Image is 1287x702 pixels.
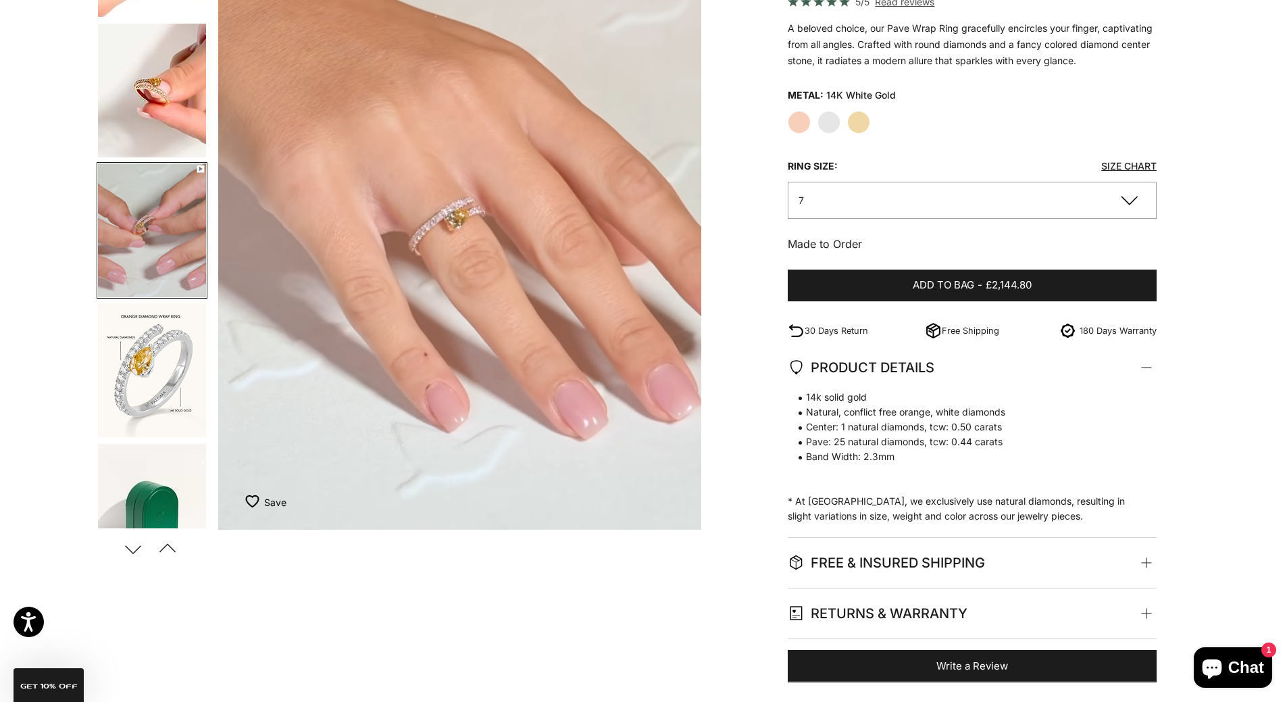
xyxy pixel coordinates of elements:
[826,85,896,105] variant-option-value: 14K White Gold
[942,324,999,338] p: Free Shipping
[1190,647,1276,691] inbox-online-store-chat: Shopify online store chat
[788,235,1157,253] p: Made to Order
[788,390,1144,405] span: 14k solid gold
[245,489,286,516] button: Add to Wishlist
[788,405,1144,420] span: Natural, conflict free orange, white diamonds
[788,20,1157,69] div: A beloved choice, our Pave Wrap Ring gracefully encircles your finger, captivating from all angle...
[788,588,1157,638] summary: RETURNS & WARRANTY
[97,162,207,299] button: Go to item 10
[799,195,804,206] span: 7
[788,270,1157,302] button: Add to bag-£2,144.80
[14,668,84,702] div: GET 10% Off
[20,683,78,690] span: GET 10% Off
[1080,324,1157,338] p: 180 Days Warranty
[98,303,206,437] img: #WhiteGold
[788,182,1157,219] button: 7
[97,22,207,159] button: Go to item 9
[245,495,264,508] img: wishlist
[98,164,206,297] img: #YellowGold #RoseGold #WhiteGold
[98,24,206,157] img: #YellowGold #WhiteGold #RoseGold
[788,156,838,176] legend: Ring Size:
[788,434,1144,449] span: Pave: 25 natural diamonds, tcw: 0.44 carats
[913,277,974,294] span: Add to bag
[788,343,1157,393] summary: PRODUCT DETAILS
[788,551,985,574] span: FREE & INSURED SHIPPING
[1101,160,1157,172] a: Size Chart
[97,443,207,578] button: Go to item 15
[97,302,207,438] button: Go to item 13
[986,277,1032,294] span: £2,144.80
[805,324,868,338] p: 30 Days Return
[788,420,1144,434] span: Center: 1 natural diamonds, tcw: 0.50 carats
[788,650,1157,682] a: Write a Review
[788,356,934,379] span: PRODUCT DETAILS
[788,390,1144,524] p: * At [GEOGRAPHIC_DATA], we exclusively use natural diamonds, resulting in slight variations in si...
[788,538,1157,588] summary: FREE & INSURED SHIPPING
[788,85,824,105] legend: Metal:
[788,449,1144,464] span: Band Width: 2.3mm
[788,602,967,625] span: RETURNS & WARRANTY
[98,444,206,577] img: #YellowGold #WhiteGold #RoseGold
